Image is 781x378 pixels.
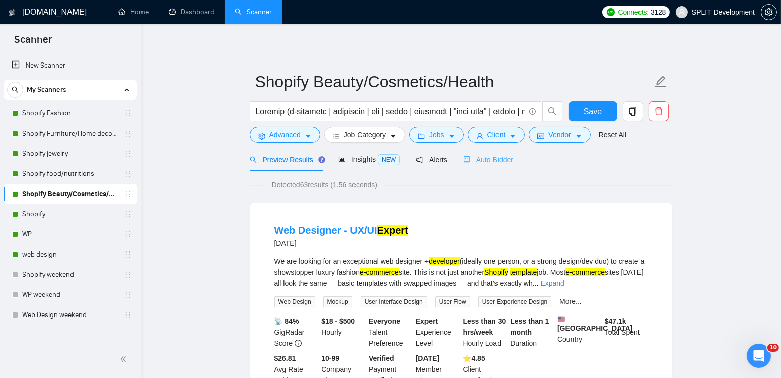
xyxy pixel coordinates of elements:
mark: e-commerce [565,268,605,276]
b: Less than 30 hrs/week [463,317,506,336]
span: folder [418,132,425,140]
span: robot [463,156,470,163]
button: userClientcaret-down [468,127,525,143]
span: Detected 63 results (1.56 seconds) [265,179,384,191]
a: More... [559,297,582,305]
span: search [8,86,23,93]
b: Verified [369,354,394,362]
span: Web Design [274,296,315,307]
button: barsJob Categorycaret-down [324,127,405,143]
button: settingAdvancedcaret-down [250,127,320,143]
mark: e-commerce [360,268,399,276]
a: Shopify [22,204,118,224]
a: web design [22,244,118,265]
a: Shopify jewelry [22,144,118,164]
b: $26.81 [274,354,296,362]
span: NEW [378,154,400,165]
span: Insights [338,155,400,163]
a: setting [761,8,777,16]
a: Shopify Fashion [22,103,118,123]
span: Vendor [548,129,571,140]
span: area-chart [338,156,345,163]
b: 10-99 [321,354,339,362]
img: logo [9,5,16,21]
a: Web Design weekend [22,305,118,325]
a: New Scanner [12,55,129,76]
span: Scanner [6,32,60,53]
li: My Scanners [4,80,137,325]
span: User Flow [435,296,470,307]
iframe: Intercom live chat [747,344,771,368]
div: We are looking for an exceptional web designer + (ideally one person, or a strong design/dev duo)... [274,256,648,289]
a: WP [22,224,118,244]
span: setting [761,8,776,16]
a: Reset All [599,129,626,140]
span: holder [124,311,132,319]
button: idcardVendorcaret-down [529,127,590,143]
span: Save [584,105,602,118]
button: Save [569,101,617,121]
a: dashboardDashboard [169,8,215,16]
span: ... [533,279,539,287]
mark: Shopify [484,268,508,276]
a: Shopify food/nutritions [22,164,118,184]
span: Connects: [618,7,649,18]
a: searchScanner [235,8,272,16]
span: Alerts [416,156,447,164]
b: $ 47.1k [605,317,626,325]
span: info-circle [529,108,536,115]
b: Less than 1 month [510,317,549,336]
span: bars [333,132,340,140]
span: Client [487,129,506,140]
div: Tooltip anchor [317,155,326,164]
b: Everyone [369,317,400,325]
button: search [7,82,23,98]
li: New Scanner [4,55,137,76]
b: 📡 84% [274,317,299,325]
input: Scanner name... [255,69,652,94]
span: setting [258,132,265,140]
span: holder [124,291,132,299]
span: delete [649,107,668,116]
span: holder [124,210,132,218]
span: holder [124,150,132,158]
span: caret-down [575,132,582,140]
span: user [476,132,483,140]
b: [DATE] [416,354,439,362]
span: caret-down [509,132,516,140]
div: [DATE] [274,237,408,249]
div: Country [555,316,603,349]
button: setting [761,4,777,20]
b: [GEOGRAPHIC_DATA] [557,316,633,332]
span: caret-down [448,132,455,140]
a: Shopify Beauty/Cosmetics/Health [22,184,118,204]
img: 🇺🇸 [558,316,565,323]
span: Jobs [429,129,444,140]
div: Duration [508,316,555,349]
span: Job Category [344,129,386,140]
span: 3128 [651,7,666,18]
button: copy [623,101,643,121]
div: Hourly [319,316,367,349]
span: copy [623,107,643,116]
span: holder [124,130,132,138]
div: Hourly Load [461,316,509,349]
span: caret-down [305,132,312,140]
span: holder [124,170,132,178]
span: User Experience Design [478,296,551,307]
span: info-circle [295,340,302,347]
mark: Expert [377,225,408,236]
span: double-left [120,354,130,364]
button: search [542,101,562,121]
span: holder [124,271,132,279]
button: folderJobscaret-down [409,127,464,143]
input: Search Freelance Jobs... [256,105,525,118]
span: notification [416,156,423,163]
b: ⭐️ 4.85 [463,354,485,362]
div: Total Spent [603,316,650,349]
span: holder [124,109,132,117]
mark: developer [429,257,460,265]
a: Web Designer - UX/UIExpert [274,225,408,236]
span: My Scanners [27,80,66,100]
button: delete [649,101,669,121]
